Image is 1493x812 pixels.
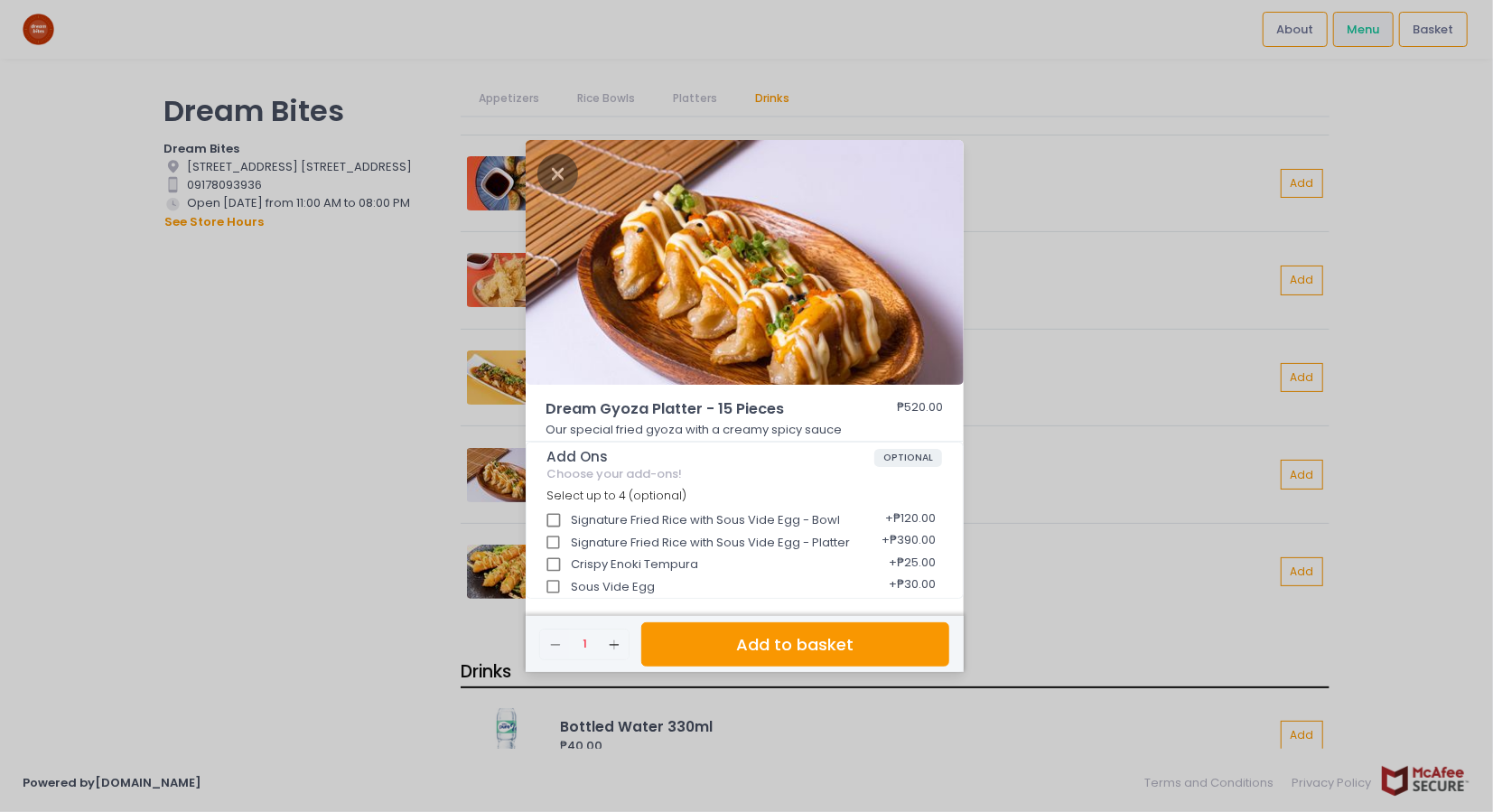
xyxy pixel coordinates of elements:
p: Our special fried gyoza with a creamy spicy sauce [546,421,943,439]
div: Choose your add-ons! [546,467,942,481]
div: + ₱120.00 [880,503,942,537]
img: Dream Gyoza Platter - 15 Pieces [526,140,964,386]
div: + ₱25.00 [883,547,942,582]
span: Add Ons [546,449,874,465]
span: Dream Gyoza Platter - 15 Pieces [546,398,844,420]
button: Add to basket [641,622,948,667]
div: ₱520.00 [897,398,943,420]
span: OPTIONAL [874,449,942,467]
div: + ₱30.00 [883,570,942,604]
span: Select up to 4 (optional) [546,488,686,503]
button: Close [537,163,579,182]
div: + ₱390.00 [876,526,942,560]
